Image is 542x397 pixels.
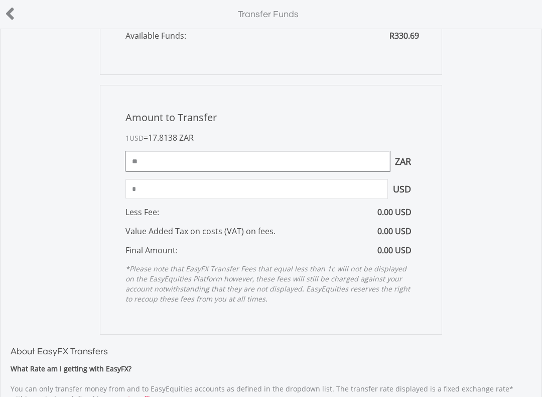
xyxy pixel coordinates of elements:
span: R330.69 [389,30,419,41]
span: 17.8138 [148,132,177,143]
div: Amount to Transfer [118,111,424,125]
div: What Rate am I getting with EasyFX? [11,364,531,374]
h3: About EasyFX Transfers [11,345,531,359]
span: ZAR [390,151,417,171]
span: 0.00 USD [377,226,412,237]
span: Final Amount: [125,245,178,256]
span: ZAR [179,132,194,143]
span: = [144,132,194,143]
label: Transfer Funds [238,8,299,21]
span: USD [388,179,417,199]
span: 0.00 USD [377,207,412,218]
span: Value Added Tax on costs (VAT) on fees. [125,226,276,237]
span: 0.00 USD [377,245,412,256]
span: 1 [125,133,144,143]
span: USD [129,133,144,143]
em: *Please note that EasyFX Transfer Fees that equal less than 1c will not be displayed on the EasyE... [125,264,410,304]
span: Less Fee: [125,207,159,218]
span: Available Funds: [118,30,271,42]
